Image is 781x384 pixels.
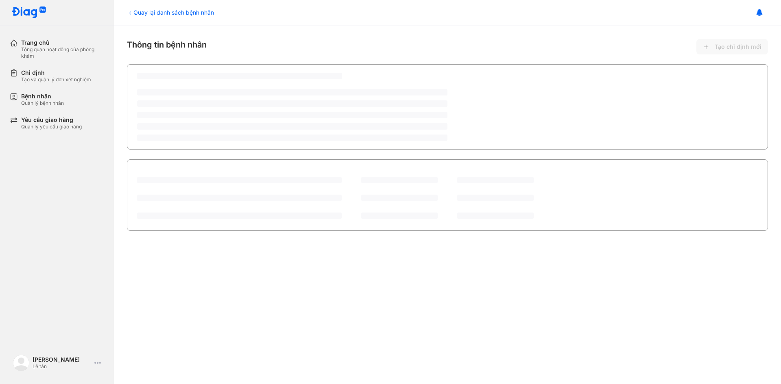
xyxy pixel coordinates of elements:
[33,356,91,363] div: [PERSON_NAME]
[361,177,438,183] span: ‌
[457,195,534,201] span: ‌
[696,39,768,54] button: Tạo chỉ định mới
[137,112,447,118] span: ‌
[21,39,104,46] div: Trang chủ
[33,363,91,370] div: Lễ tân
[21,76,91,83] div: Tạo và quản lý đơn xét nghiệm
[137,177,342,183] span: ‌
[457,213,534,219] span: ‌
[361,195,438,201] span: ‌
[137,213,342,219] span: ‌
[361,213,438,219] span: ‌
[21,93,64,100] div: Bệnh nhân
[21,46,104,59] div: Tổng quan hoạt động của phòng khám
[715,43,761,50] span: Tạo chỉ định mới
[137,89,447,95] span: ‌
[127,39,768,54] div: Thông tin bệnh nhân
[137,135,447,141] span: ‌
[21,116,82,124] div: Yêu cầu giao hàng
[137,100,447,107] span: ‌
[11,7,46,19] img: logo
[457,177,534,183] span: ‌
[137,167,186,177] div: Lịch sử chỉ định
[21,100,64,106] div: Quản lý bệnh nhân
[127,8,214,17] div: Quay lại danh sách bệnh nhân
[137,123,447,130] span: ‌
[137,73,342,79] span: ‌
[13,355,29,371] img: logo
[137,195,342,201] span: ‌
[21,69,91,76] div: Chỉ định
[21,124,82,130] div: Quản lý yêu cầu giao hàng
